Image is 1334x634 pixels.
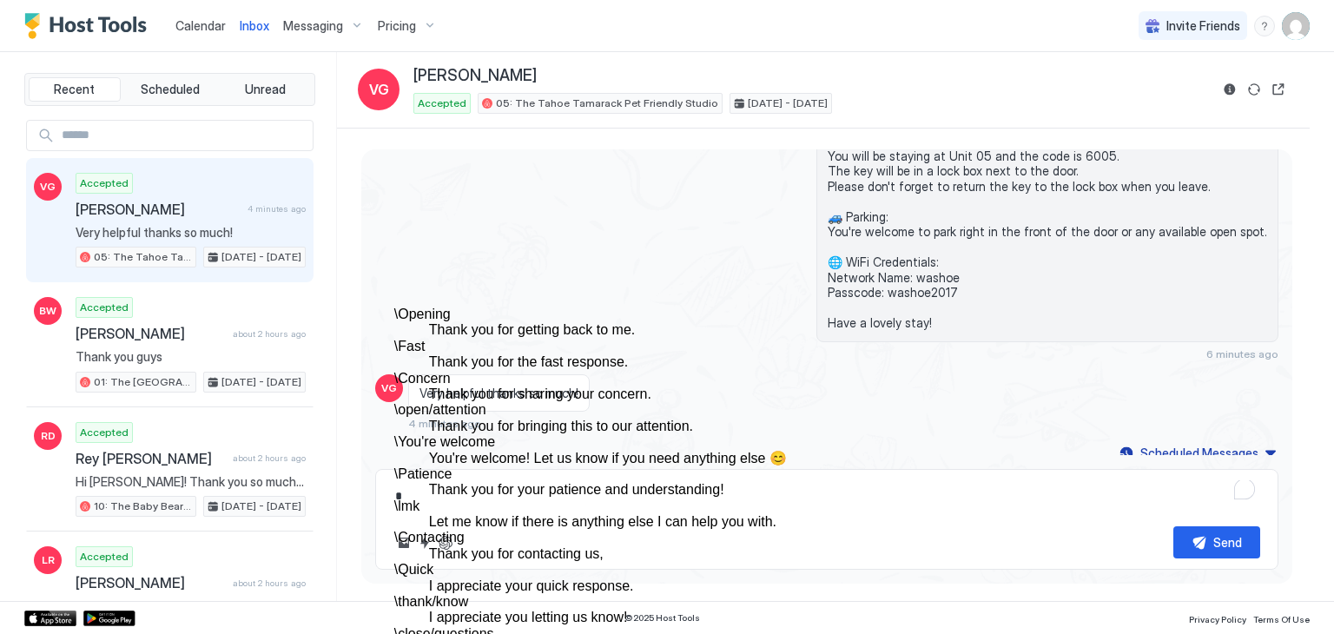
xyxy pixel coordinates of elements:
[76,225,306,241] span: Very helpful thanks so much!
[76,450,226,467] span: Rey [PERSON_NAME]
[1206,347,1278,360] span: 6 minutes ago
[1173,526,1260,558] button: Send
[221,499,301,514] span: [DATE] - [DATE]
[248,203,306,215] span: 4 minutes ago
[39,303,56,319] span: BW
[233,452,306,464] span: about 2 hours ago
[1140,444,1258,462] div: Scheduled Messages
[240,18,269,33] span: Inbox
[141,82,200,97] span: Scheduled
[83,611,135,626] a: Google Play Store
[1268,79,1289,100] button: Open reservation
[94,374,192,390] span: 01: The [GEOGRAPHIC_DATA] at The [GEOGRAPHIC_DATA]
[29,77,121,102] button: Recent
[76,201,241,218] span: [PERSON_NAME]
[80,425,129,440] span: Accepted
[245,82,286,97] span: Unread
[219,77,311,102] button: Unread
[221,249,301,265] span: [DATE] - [DATE]
[94,249,192,265] span: 05: The Tahoe Tamarack Pet Friendly Studio
[76,574,226,591] span: [PERSON_NAME]
[76,325,226,342] span: [PERSON_NAME]
[378,18,416,34] span: Pricing
[1253,609,1310,627] a: Terms Of Use
[418,96,466,111] span: Accepted
[1189,614,1246,624] span: Privacy Policy
[1282,12,1310,40] div: User profile
[80,549,129,565] span: Accepted
[80,300,129,315] span: Accepted
[828,27,1267,331] span: Hi [PERSON_NAME], thanks for booking your stay with us! Details of your Booking: 📍 [STREET_ADDRES...
[1166,18,1240,34] span: Invite Friends
[24,13,155,39] a: Host Tools Logo
[240,17,269,35] a: Inbox
[175,18,226,33] span: Calendar
[54,82,95,97] span: Recent
[1213,533,1242,551] div: Send
[124,77,216,102] button: Scheduled
[1254,16,1275,36] div: menu
[381,380,397,396] span: VG
[76,598,306,614] span: You too! Safe travels and hope to see you soon again!
[94,499,192,514] span: 10: The Baby Bear Pet Friendly Studio
[748,96,828,111] span: [DATE] - [DATE]
[40,179,56,195] span: VG
[1253,614,1310,624] span: Terms Of Use
[41,428,56,444] span: RD
[24,611,76,626] a: App Store
[283,18,343,34] span: Messaging
[413,66,537,86] span: [PERSON_NAME]
[42,552,55,568] span: LR
[76,349,306,365] span: Thank you guys
[175,17,226,35] a: Calendar
[233,578,306,589] span: about 2 hours ago
[369,79,389,100] span: VG
[1244,79,1265,100] button: Sync reservation
[55,121,313,150] input: Input Field
[221,374,301,390] span: [DATE] - [DATE]
[496,96,718,111] span: 05: The Tahoe Tamarack Pet Friendly Studio
[76,474,306,490] span: Hi [PERSON_NAME]! Thank you so much for staying with us. We hope you've enjoyed your stay. Safe t...
[80,175,129,191] span: Accepted
[1117,441,1278,465] button: Scheduled Messages
[1219,79,1240,100] button: Reservation information
[24,73,315,106] div: tab-group
[233,328,306,340] span: about 2 hours ago
[1189,609,1246,627] a: Privacy Policy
